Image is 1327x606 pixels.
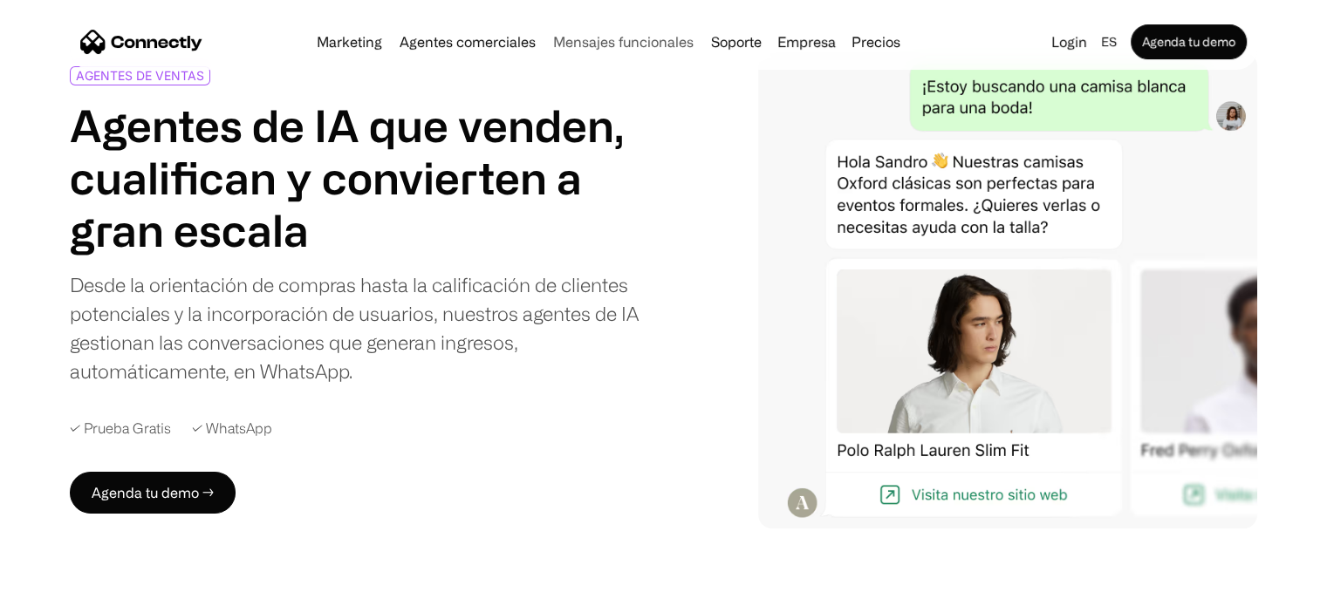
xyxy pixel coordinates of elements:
[1094,30,1127,54] div: es
[70,270,642,385] div: Desde la orientación de compras hasta la calificación de clientes potenciales y la incorporación ...
[1044,30,1094,54] a: Login
[17,574,105,600] aside: Language selected: Español
[70,420,171,437] div: ✓ Prueba Gratis
[845,35,907,49] a: Precios
[1101,30,1117,54] div: es
[393,35,543,49] a: Agentes comerciales
[772,30,841,54] div: Empresa
[70,99,642,256] h1: Agentes de IA que venden, cualifican y convierten a gran escala
[704,35,769,49] a: Soporte
[192,420,272,437] div: ✓ WhatsApp
[80,29,202,55] a: home
[1131,24,1247,59] a: Agenda tu demo
[35,575,105,600] ul: Language list
[546,35,701,49] a: Mensajes funcionales
[777,30,836,54] div: Empresa
[310,35,389,49] a: Marketing
[70,472,236,514] a: Agenda tu demo →
[76,69,204,82] div: AGENTES DE VENTAS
